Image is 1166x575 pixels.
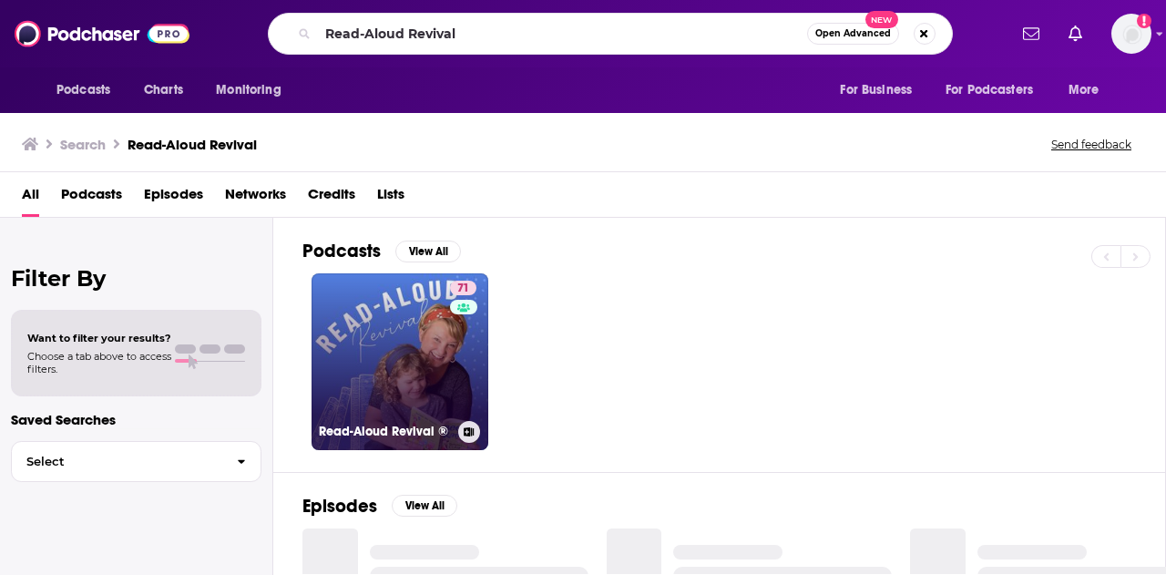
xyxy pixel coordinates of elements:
[268,13,953,55] div: Search podcasts, credits, & more...
[934,73,1059,108] button: open menu
[392,495,457,517] button: View All
[946,77,1033,103] span: For Podcasters
[44,73,134,108] button: open menu
[377,180,404,217] a: Lists
[319,424,451,439] h3: Read-Aloud Revival ®
[1061,18,1089,49] a: Show notifications dropdown
[1111,14,1151,54] img: User Profile
[302,495,457,518] a: EpisodesView All
[312,273,488,450] a: 71Read-Aloud Revival ®
[840,77,912,103] span: For Business
[807,23,899,45] button: Open AdvancedNew
[27,350,171,375] span: Choose a tab above to access filters.
[11,441,261,482] button: Select
[12,456,222,467] span: Select
[132,73,194,108] a: Charts
[865,11,898,28] span: New
[1111,14,1151,54] button: Show profile menu
[1016,18,1047,49] a: Show notifications dropdown
[302,495,377,518] h2: Episodes
[827,73,935,108] button: open menu
[302,240,381,262] h2: Podcasts
[128,136,257,153] h3: Read-Aloud Revival
[1056,73,1122,108] button: open menu
[203,73,304,108] button: open menu
[1137,14,1151,28] svg: Add a profile image
[11,411,261,428] p: Saved Searches
[61,180,122,217] a: Podcasts
[1111,14,1151,54] span: Logged in as gabrielle.gantz
[216,77,281,103] span: Monitoring
[60,136,106,153] h3: Search
[144,77,183,103] span: Charts
[457,280,469,298] span: 71
[395,241,461,262] button: View All
[450,281,476,295] a: 71
[815,29,891,38] span: Open Advanced
[22,180,39,217] a: All
[1069,77,1100,103] span: More
[144,180,203,217] a: Episodes
[308,180,355,217] a: Credits
[15,16,189,51] img: Podchaser - Follow, Share and Rate Podcasts
[27,332,171,344] span: Want to filter your results?
[1046,137,1137,152] button: Send feedback
[56,77,110,103] span: Podcasts
[11,265,261,292] h2: Filter By
[225,180,286,217] a: Networks
[302,240,461,262] a: PodcastsView All
[318,19,807,48] input: Search podcasts, credits, & more...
